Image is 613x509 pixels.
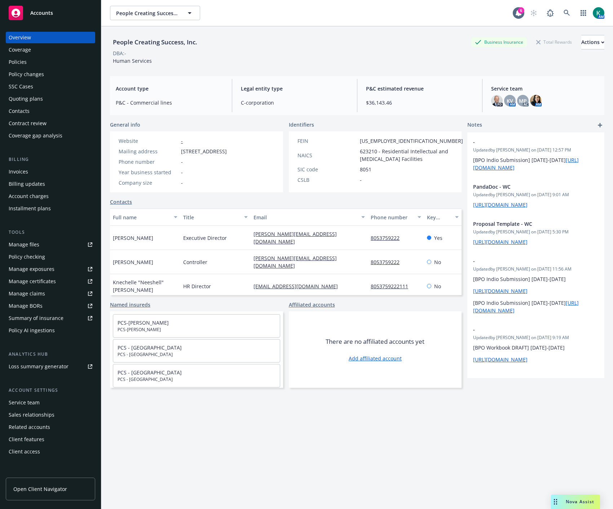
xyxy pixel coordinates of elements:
[530,95,542,106] img: photo
[119,148,178,155] div: Mailing address
[467,177,604,214] div: PandaDoc - WCUpdatedby [PERSON_NAME] on [DATE] 9:01 AM[URL][DOMAIN_NAME]
[113,49,126,57] div: DBA: -
[473,138,580,146] span: -
[6,312,95,324] a: Summary of insurance
[6,81,95,92] a: SSC Cases
[6,351,95,358] div: Analytics hub
[6,361,95,372] a: Loss summary generator
[253,255,337,269] a: [PERSON_NAME][EMAIL_ADDRESS][DOMAIN_NAME]
[360,137,463,145] span: [US_EMPLOYER_IDENTIFICATION_NUMBER]
[473,156,599,171] p: [BPO Indio Submission] [DATE]-[DATE]
[326,337,424,346] span: There are no affiliated accounts yet
[9,251,45,263] div: Policy checking
[6,387,95,394] div: Account settings
[360,148,463,163] span: 623210 - Residential Intellectual and [MEDICAL_DATA] Facilities
[9,166,28,177] div: Invoices
[473,356,528,363] a: [URL][DOMAIN_NAME]
[473,220,580,228] span: Proposal Template - WC
[113,57,152,64] span: Human Services
[110,209,180,226] button: Full name
[181,158,183,166] span: -
[491,95,503,106] img: photo
[371,234,405,241] a: 8053759222
[473,275,599,283] p: [BPO Indio Submission] [DATE]-[DATE]
[6,130,95,141] a: Coverage gap analysis
[473,229,599,235] span: Updated by [PERSON_NAME] on [DATE] 5:30 PM
[116,85,223,92] span: Account type
[118,326,275,333] span: PCS-[PERSON_NAME]
[9,434,44,445] div: Client features
[467,251,604,320] div: -Updatedby [PERSON_NAME] on [DATE] 11:56 AM[BPO Indio Submission] [DATE]-[DATE][URL][DOMAIN_NAME]...
[118,369,182,376] a: PCS - [GEOGRAPHIC_DATA]
[289,301,335,308] a: Affiliated accounts
[473,288,528,294] a: [URL][DOMAIN_NAME]
[183,258,207,266] span: Controller
[119,158,178,166] div: Phone number
[9,325,55,336] div: Policy AI ingestions
[9,397,40,408] div: Service team
[119,168,178,176] div: Year business started
[518,7,524,14] div: 6
[297,166,357,173] div: SIC code
[533,38,575,47] div: Total Rewards
[9,263,54,275] div: Manage exposures
[434,258,441,266] span: No
[118,351,275,358] span: PCS - [GEOGRAPHIC_DATA]
[473,192,599,198] span: Updated by [PERSON_NAME] on [DATE] 9:01 AM
[113,214,169,221] div: Full name
[9,421,50,433] div: Related accounts
[467,369,604,418] div: -Updated on [DATE] 6:55 AM[BPO Workbook DRAFT][DATE]-[DATE][URL][DOMAIN_NAME]
[6,203,95,214] a: Installment plans
[6,397,95,408] a: Service team
[6,156,95,163] div: Billing
[6,44,95,56] a: Coverage
[9,276,56,287] div: Manage certificates
[434,282,441,290] span: No
[467,121,482,130] span: Notes
[9,130,62,141] div: Coverage gap analysis
[110,6,200,20] button: People Creating Success, Inc.
[9,409,54,421] div: Sales relationships
[424,209,462,226] button: Key contact
[9,190,49,202] div: Account charges
[427,214,451,221] div: Key contact
[473,201,528,208] a: [URL][DOMAIN_NAME]
[434,234,442,242] span: Yes
[241,85,348,92] span: Legal entity type
[183,234,227,242] span: Executive Director
[118,376,275,383] span: PCS - [GEOGRAPHIC_DATA]
[526,6,541,20] a: Start snowing
[13,485,67,493] span: Open Client Navigator
[183,282,211,290] span: HR Director
[371,214,413,221] div: Phone number
[581,35,604,49] button: Actions
[181,179,183,187] span: -
[119,179,178,187] div: Company size
[6,263,95,275] span: Manage exposures
[6,446,95,457] a: Client access
[6,166,95,177] a: Invoices
[467,214,604,251] div: Proposal Template - WCUpdatedby [PERSON_NAME] on [DATE] 5:30 PM[URL][DOMAIN_NAME]
[6,56,95,68] a: Policies
[366,85,473,92] span: P&C estimated revenue
[6,421,95,433] a: Related accounts
[551,495,560,509] div: Drag to move
[9,81,33,92] div: SSC Cases
[241,99,348,106] span: C-corporation
[9,203,51,214] div: Installment plans
[6,32,95,43] a: Overview
[596,121,604,130] a: add
[473,344,599,351] p: [BPO Workbook DRAFT] [DATE]-[DATE]
[560,6,574,20] a: Search
[9,93,43,105] div: Quoting plans
[473,326,580,333] span: -
[9,446,40,457] div: Client access
[253,231,337,245] a: [PERSON_NAME][EMAIL_ADDRESS][DOMAIN_NAME]
[6,93,95,105] a: Quoting plans
[289,121,314,128] span: Identifiers
[9,105,30,117] div: Contacts
[116,99,223,106] span: P&C - Commercial lines
[30,10,53,16] span: Accounts
[473,375,580,382] span: -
